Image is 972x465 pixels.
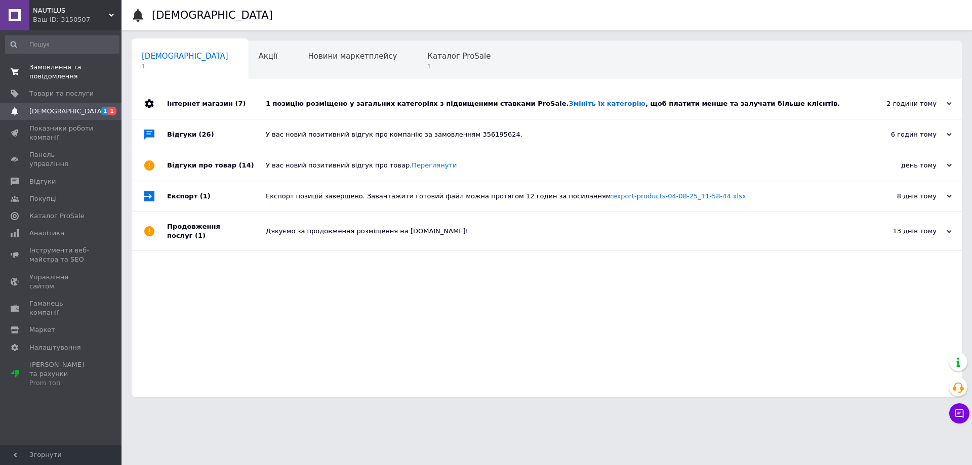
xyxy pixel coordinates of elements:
span: NAUTILUS [33,6,109,15]
div: день тому [850,161,952,170]
div: 8 днів тому [850,192,952,201]
span: Налаштування [29,343,81,352]
div: Дякуємо за продовження розміщення на [DOMAIN_NAME]! [266,227,850,236]
span: [PERSON_NAME] та рахунки [29,360,94,388]
div: 2 години тому [850,99,952,108]
span: Панель управління [29,150,94,168]
span: Акції [259,52,278,61]
span: Покупці [29,194,57,203]
span: Товари та послуги [29,89,94,98]
span: Каталог ProSale [427,52,491,61]
span: 1 [427,63,491,70]
div: Відгуки про товар [167,150,266,181]
span: Новини маркетплейсу [308,52,397,61]
span: Каталог ProSale [29,212,84,221]
span: 1 [142,63,228,70]
div: Експорт [167,181,266,212]
a: Змініть їх категорію [569,100,645,107]
button: Чат з покупцем [949,403,969,424]
span: (26) [199,131,214,138]
div: У вас новий позитивний відгук про компанію за замовленням 356195624. [266,130,850,139]
div: Інтернет магазин [167,89,266,119]
h1: [DEMOGRAPHIC_DATA] [152,9,273,21]
span: Гаманець компанії [29,299,94,317]
span: 1 [108,107,116,115]
div: У вас новий позитивний відгук про товар. [266,161,850,170]
span: [DEMOGRAPHIC_DATA] [29,107,104,116]
span: (1) [195,232,206,239]
span: (1) [200,192,211,200]
span: Показники роботи компанії [29,124,94,142]
span: (7) [235,100,246,107]
span: Аналітика [29,229,64,238]
div: Prom топ [29,378,94,388]
div: Експорт позицій завершено. Завантажити готовий файл можна протягом 12 годин за посиланням: [266,192,850,201]
a: export-products-04-08-25_11-58-44.xlsx [613,192,746,200]
div: 13 днів тому [850,227,952,236]
span: [DEMOGRAPHIC_DATA] [142,52,228,61]
span: 1 [101,107,109,115]
div: Продовження послуг [167,212,266,250]
span: (14) [239,161,254,169]
a: Переглянути [412,161,457,169]
span: Управління сайтом [29,273,94,291]
div: Відгуки [167,119,266,150]
span: Інструменти веб-майстра та SEO [29,246,94,264]
span: Відгуки [29,177,56,186]
span: Маркет [29,325,55,334]
div: 1 позицію розміщено у загальних категоріях з підвищеними ставками ProSale. , щоб платити менше та... [266,99,850,108]
div: Ваш ID: 3150507 [33,15,121,24]
input: Пошук [5,35,119,54]
div: 6 годин тому [850,130,952,139]
span: Замовлення та повідомлення [29,63,94,81]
